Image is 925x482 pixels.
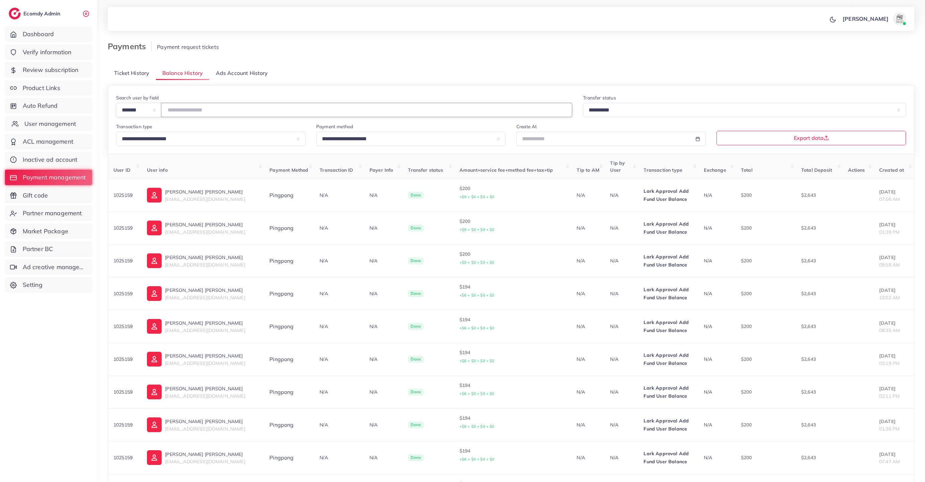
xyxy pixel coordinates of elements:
[839,12,909,25] a: [PERSON_NAME]avatar
[320,389,328,395] span: N/A
[165,295,245,301] span: [EMAIL_ADDRESS][DOMAIN_NAME]
[741,388,790,396] p: $200
[801,454,837,462] p: $2,643
[577,388,599,396] p: N/A
[644,253,693,269] p: Lark Approval Add Fund User Balance
[741,167,753,173] span: Total
[801,388,837,396] p: $2,643
[147,319,162,334] img: ic-user-info.36bf1079.svg
[9,8,21,19] img: logo
[9,8,62,19] a: logoEcomdy Admin
[459,348,566,365] p: $194
[5,62,92,78] a: Review subscription
[408,192,424,199] span: Done
[717,131,906,145] button: Export data
[879,327,900,333] span: 08:35 AM
[459,457,495,462] small: +$6 + $0 + $0 + $0
[113,224,136,232] p: 1025159
[408,323,424,330] span: Done
[269,323,309,330] div: Pingpong
[879,360,900,366] span: 03:19 PM
[644,417,693,433] p: Lark Approval Add Fund User Balance
[23,155,78,164] span: Inactive ad account
[147,385,162,399] img: ic-user-info.36bf1079.svg
[165,417,245,425] p: [PERSON_NAME] [PERSON_NAME]
[704,291,712,297] span: N/A
[577,224,599,232] p: N/A
[165,229,245,235] span: [EMAIL_ADDRESS][DOMAIN_NAME]
[162,69,203,77] span: Balance History
[893,12,906,25] img: avatar
[165,188,245,196] p: [PERSON_NAME] [PERSON_NAME]
[113,167,131,173] span: User ID
[644,286,693,302] p: Lark Approval Add Fund User Balance
[644,167,682,173] span: Transaction type
[644,450,693,466] p: Lark Approval Add Fund User Balance
[879,426,900,432] span: 01:36 PM
[116,123,152,130] label: Transaction type
[741,224,790,232] p: $200
[23,66,79,74] span: Review subscription
[116,94,159,101] label: Search user by field
[879,196,900,202] span: 07:56 AM
[583,94,616,101] label: Transfer status
[644,187,693,203] p: Lark Approval Add Fund User Balance
[113,388,136,396] p: 1025159
[165,393,245,399] span: [EMAIL_ADDRESS][DOMAIN_NAME]
[577,191,599,199] p: N/A
[23,191,48,200] span: Gift code
[459,358,495,363] small: +$6 + $0 + $0 + $0
[794,135,829,141] span: Export data
[165,319,245,327] p: [PERSON_NAME] [PERSON_NAME]
[516,123,537,130] label: Create At
[879,188,909,196] p: [DATE]
[5,152,92,167] a: Inactive ad account
[269,290,309,298] div: Pingpong
[113,290,136,298] p: 1025159
[577,355,599,363] p: N/A
[113,322,136,330] p: 1025159
[320,422,328,428] span: N/A
[801,224,837,232] p: $2,643
[459,250,566,266] p: $200
[157,44,219,50] span: Payment request tickets
[879,417,909,425] p: [DATE]
[704,323,712,329] span: N/A
[741,290,790,298] p: $200
[269,388,309,396] div: Pingpong
[147,188,162,203] img: ic-user-info.36bf1079.svg
[108,42,152,51] h3: Payments
[113,191,136,199] p: 1025159
[369,290,397,298] p: N/A
[801,290,837,298] p: $2,643
[644,384,693,400] p: Lark Approval Add Fund User Balance
[24,119,76,128] span: User management
[113,355,136,363] p: 1025159
[704,422,712,428] span: N/A
[801,355,837,363] p: $2,643
[147,450,162,465] img: ic-user-info.36bf1079.svg
[369,355,397,363] p: N/A
[5,224,92,239] a: Market Package
[704,167,726,173] span: Exchange
[408,356,424,363] span: Done
[801,167,832,173] span: Total Deposit
[704,258,712,264] span: N/A
[165,360,245,366] span: [EMAIL_ADDRESS][DOMAIN_NAME]
[459,424,495,429] small: +$6 + $0 + $0 + $0
[147,352,162,367] img: ic-user-info.36bf1079.svg
[269,421,309,429] div: Pingpong
[320,258,328,264] span: N/A
[408,167,443,173] span: Transfer status
[147,286,162,301] img: ic-user-info.36bf1079.svg
[459,194,495,199] small: +$0 + $0 + $0 + $0
[408,421,424,429] span: Done
[165,426,245,432] span: [EMAIL_ADDRESS][DOMAIN_NAME]
[320,356,328,362] span: N/A
[165,385,245,393] p: [PERSON_NAME] [PERSON_NAME]
[879,393,900,399] span: 02:11 PM
[23,137,73,146] span: ACL management
[610,388,633,396] p: N/A
[165,262,245,268] span: [EMAIL_ADDRESS][DOMAIN_NAME]
[879,385,909,393] p: [DATE]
